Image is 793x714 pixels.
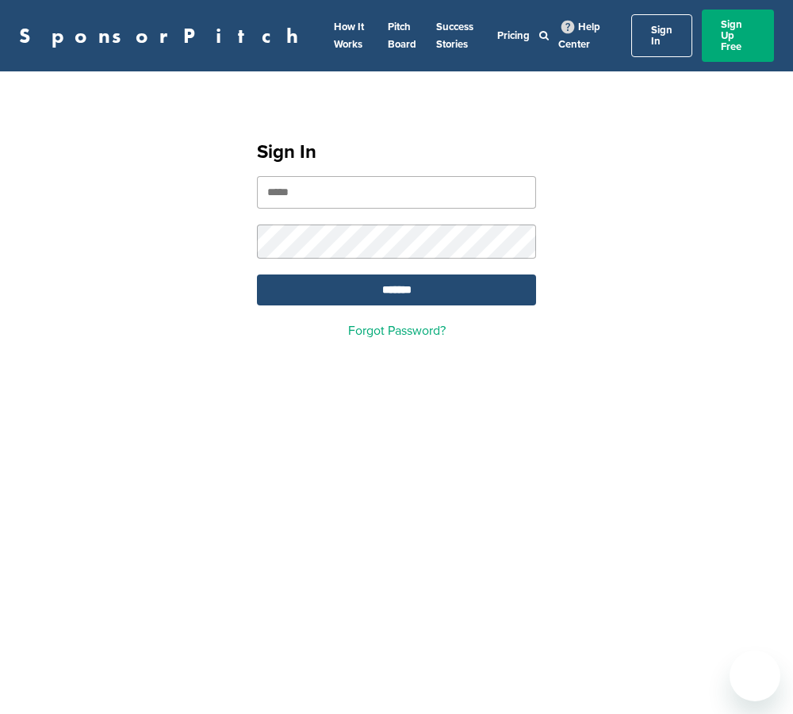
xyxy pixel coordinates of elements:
a: Success Stories [436,21,473,51]
a: Pitch Board [388,21,416,51]
a: Pricing [497,29,530,42]
a: SponsorPitch [19,25,308,46]
a: How It Works [334,21,364,51]
a: Help Center [558,17,600,54]
a: Forgot Password? [348,323,446,339]
iframe: Button to launch messaging window [730,651,780,701]
a: Sign In [631,14,692,57]
a: Sign Up Free [702,10,774,62]
h1: Sign In [257,138,536,167]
